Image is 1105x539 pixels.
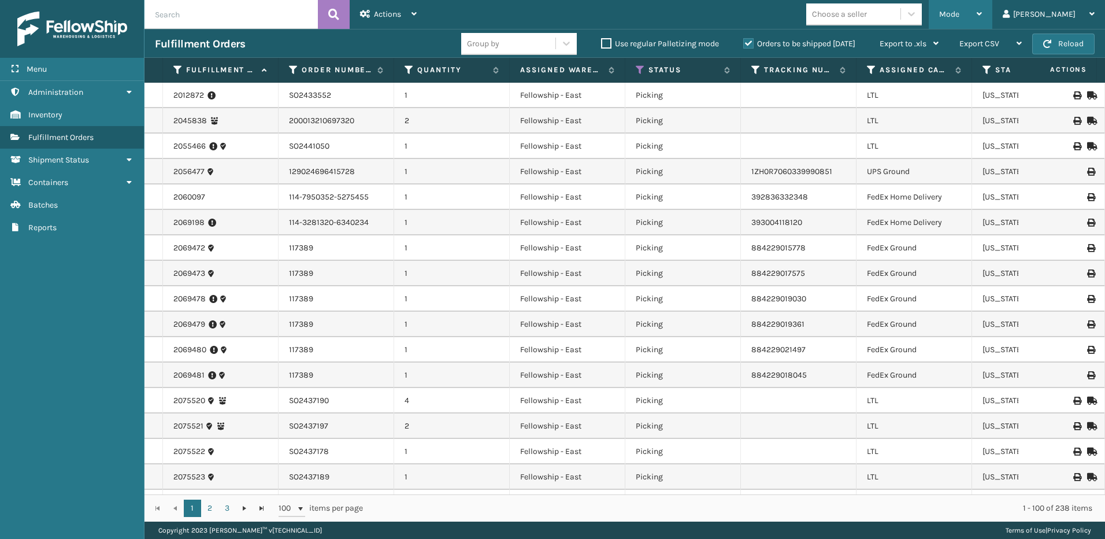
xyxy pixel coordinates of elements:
td: 1 [394,312,510,337]
td: 117389 [279,261,394,286]
td: Picking [625,388,741,414]
i: Mark as Shipped [1087,117,1094,125]
td: 117389 [279,312,394,337]
a: 2069478 [173,293,206,305]
td: SO2433552 [279,83,394,108]
i: Print Label [1087,295,1094,303]
td: Fellowship - East [510,286,625,312]
td: SO2437181 [279,490,394,515]
td: [US_STATE] [972,261,1088,286]
a: 2069479 [173,319,205,330]
td: Fellowship - East [510,108,625,134]
i: Print Label [1087,269,1094,278]
i: Print BOL [1073,91,1080,99]
i: Print Label [1087,193,1094,201]
span: Inventory [28,110,62,120]
td: Fellowship - East [510,439,625,464]
td: LTL [856,83,972,108]
a: 1 [184,500,201,517]
td: 1 [394,235,510,261]
td: 1 [394,464,510,490]
td: FedEx Ground [856,312,972,337]
td: Fellowship - East [510,388,625,414]
td: FedEx Home Delivery [856,210,972,235]
a: 2069472 [173,242,205,254]
label: Quantity [417,65,487,75]
a: 884229018045 [751,370,807,380]
label: Orders to be shipped [DATE] [743,39,855,49]
a: 2069481 [173,370,205,381]
td: 200013210697320 [279,108,394,134]
td: Fellowship - East [510,490,625,515]
td: Picking [625,261,741,286]
td: Picking [625,159,741,184]
p: Copyright 2023 [PERSON_NAME]™ v [TECHNICAL_ID] [158,522,322,539]
td: FedEx Ground [856,363,972,388]
a: 2069198 [173,217,205,228]
td: Picking [625,134,741,159]
a: 884229019030 [751,294,806,304]
i: Print BOL [1073,448,1080,456]
td: SO2437197 [279,414,394,439]
i: Print BOL [1073,117,1080,125]
span: Export to .xls [880,39,926,49]
td: 117389 [279,363,394,388]
td: SO2437189 [279,464,394,490]
a: 2075521 [173,420,203,432]
label: State [995,65,1065,75]
td: [US_STATE] [972,337,1088,363]
div: | [1006,522,1091,539]
span: Mode [939,9,959,19]
td: Picking [625,184,741,210]
img: logo [17,12,127,46]
a: Go to the next page [236,500,253,517]
a: Privacy Policy [1047,526,1091,534]
a: 2075520 [173,395,205,407]
td: 2 [394,414,510,439]
td: 1 [394,439,510,464]
i: Print Label [1087,346,1094,354]
td: 114-7950352-5275455 [279,184,394,210]
i: Print Label [1087,371,1094,379]
td: 114-3281320-6340234 [279,210,394,235]
td: [US_STATE] [972,388,1088,414]
td: Picking [625,312,741,337]
i: Print Label [1087,320,1094,328]
td: LTL [856,490,972,515]
i: Mark as Shipped [1087,422,1094,430]
label: Use regular Palletizing mode [601,39,719,49]
div: Group by [467,38,499,50]
td: FedEx Ground [856,261,972,286]
td: FedEx Ground [856,337,972,363]
td: 117389 [279,235,394,261]
td: Picking [625,108,741,134]
i: Print Label [1087,168,1094,176]
td: [US_STATE] [972,210,1088,235]
a: Go to the last page [253,500,270,517]
i: Print BOL [1073,397,1080,405]
a: 2055466 [173,141,206,152]
td: Picking [625,286,741,312]
span: Shipment Status [28,155,89,165]
td: Fellowship - East [510,184,625,210]
span: Actions [1014,60,1094,79]
td: FedEx Home Delivery [856,184,972,210]
td: SO2437178 [279,439,394,464]
button: Reload [1032,34,1095,54]
td: SO2441050 [279,134,394,159]
a: 2045838 [173,115,207,127]
i: Mark as Shipped [1087,142,1094,150]
label: Order Number [302,65,372,75]
i: Print BOL [1073,473,1080,481]
td: [US_STATE] [972,490,1088,515]
td: Picking [625,83,741,108]
a: 884229019361 [751,319,804,329]
a: 1ZH0R7060339990851 [751,167,832,176]
label: Fulfillment Order Id [186,65,256,75]
td: Fellowship - East [510,210,625,235]
a: 2069473 [173,268,205,279]
i: Mark as Shipped [1087,473,1094,481]
span: items per page [279,500,363,517]
td: 5 [394,490,510,515]
td: Fellowship - East [510,261,625,286]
